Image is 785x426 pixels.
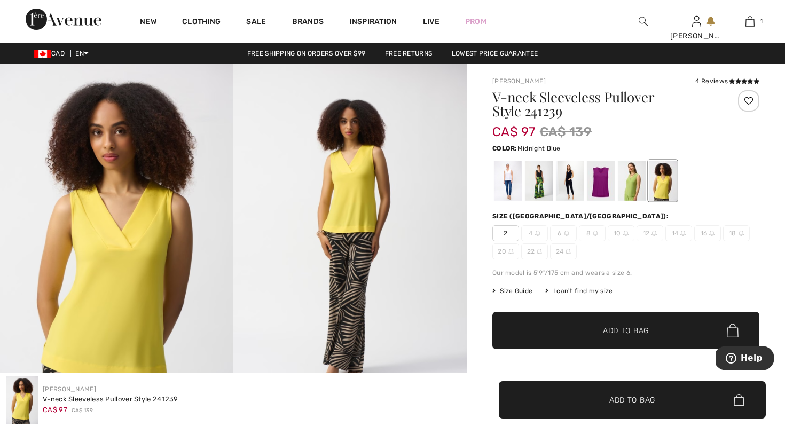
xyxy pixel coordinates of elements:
[492,243,519,259] span: 20
[43,394,178,405] div: V-neck Sleeveless Pullover Style 241239
[34,50,69,57] span: CAD
[639,15,648,28] img: search the website
[75,50,89,57] span: EN
[535,231,540,236] img: ring-m.svg
[692,15,701,28] img: My Info
[609,394,655,405] span: Add to Bag
[492,312,759,349] button: Add to Bag
[734,394,744,406] img: Bag.svg
[233,64,467,413] img: V-Neck Sleeveless Pullover Style 241239. 2
[665,225,692,241] span: 14
[579,225,606,241] span: 8
[724,15,776,28] a: 1
[492,286,532,296] span: Size Guide
[695,76,759,86] div: 4 Reviews
[376,50,442,57] a: Free Returns
[43,406,67,414] span: CA$ 97
[494,161,522,201] div: Vanilla 30
[517,145,561,152] span: Midnight Blue
[564,231,569,236] img: ring-m.svg
[465,16,486,27] a: Prom
[723,225,750,241] span: 18
[182,17,221,28] a: Clothing
[492,225,519,241] span: 2
[349,17,397,28] span: Inspiration
[492,114,536,139] span: CA$ 97
[760,17,763,26] span: 1
[550,243,577,259] span: 24
[727,324,739,337] img: Bag.svg
[593,231,598,236] img: ring-m.svg
[34,50,51,58] img: Canadian Dollar
[566,249,571,254] img: ring-m.svg
[608,225,634,241] span: 10
[637,225,663,241] span: 12
[492,145,517,152] span: Color:
[709,231,715,236] img: ring-m.svg
[499,381,766,419] button: Add to Bag
[545,286,613,296] div: I can't find my size
[239,50,374,57] a: Free shipping on orders over $99
[246,17,266,28] a: Sale
[716,346,774,373] iframe: Opens a widget where you can find more information
[26,9,101,30] img: 1ère Avenue
[537,249,542,254] img: ring-m.svg
[72,407,93,415] span: CA$ 139
[745,15,755,28] img: My Bag
[443,50,547,57] a: Lowest Price Guarantee
[623,231,629,236] img: ring-m.svg
[694,225,721,241] span: 16
[492,77,546,85] a: [PERSON_NAME]
[651,231,657,236] img: ring-m.svg
[521,243,548,259] span: 22
[43,385,96,393] a: [PERSON_NAME]
[492,90,715,118] h1: V-neck Sleeveless Pullover Style 241239
[649,161,677,201] div: Citrus
[603,325,649,336] span: Add to Bag
[550,225,577,241] span: 6
[292,17,324,28] a: Brands
[492,268,759,278] div: Our model is 5'9"/175 cm and wears a size 6.
[508,249,514,254] img: ring-m.svg
[540,122,592,141] span: CA$ 139
[587,161,615,201] div: Purple orchid
[670,30,723,42] div: [PERSON_NAME]
[6,376,38,424] img: V-Neck Sleeveless Pullover Style 241239
[492,211,671,221] div: Size ([GEOGRAPHIC_DATA]/[GEOGRAPHIC_DATA]):
[618,161,646,201] div: Greenery
[692,16,701,26] a: Sign In
[739,231,744,236] img: ring-m.svg
[423,16,439,27] a: Live
[140,17,156,28] a: New
[556,161,584,201] div: Midnight Blue
[525,161,553,201] div: Black
[521,225,548,241] span: 4
[680,231,686,236] img: ring-m.svg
